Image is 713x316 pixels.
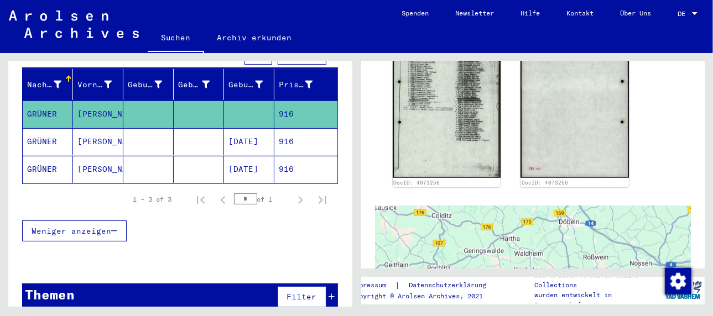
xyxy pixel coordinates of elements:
mat-header-cell: Geburt‏ [174,69,224,100]
mat-header-cell: Geburtsdatum [224,69,274,100]
mat-cell: GRÜNER [23,156,73,183]
a: DocID: 4073256 [393,180,440,186]
img: yv_logo.png [663,276,704,304]
mat-cell: [DATE] [224,156,274,183]
button: Weniger anzeigen [22,220,127,241]
div: Nachname [27,79,61,91]
div: Prisoner # [279,79,313,91]
mat-cell: [PERSON_NAME] [73,128,123,155]
button: Next page [289,188,311,210]
div: Geburtsname [128,76,176,93]
span: DE [678,10,690,18]
img: Arolsen_neg.svg [9,10,139,38]
div: 1 – 3 of 3 [133,194,172,204]
div: Geburt‏ [178,76,223,93]
a: Datenschutzerklärung [400,280,499,291]
mat-header-cell: Nachname [23,69,73,100]
div: Themen [25,285,75,304]
button: First page [190,188,212,210]
mat-cell: 916 [274,101,337,128]
a: Impressum [351,280,395,291]
img: 002.jpg [521,26,629,178]
div: Vorname [77,79,112,91]
mat-cell: [PERSON_NAME] [73,156,123,183]
span: Weniger anzeigen [32,226,111,236]
mat-cell: 916 [274,128,337,155]
p: Copyright © Arolsen Archives, 2021 [351,291,499,301]
mat-cell: GRÜNER [23,101,73,128]
mat-cell: GRÜNER [23,128,73,155]
div: Geburt‏ [178,79,210,91]
img: 001.jpg [393,26,501,178]
div: Geburtsdatum [228,79,263,91]
mat-cell: 916 [274,156,337,183]
mat-cell: [DATE] [224,128,274,155]
p: wurden entwickelt in Partnerschaft mit [534,290,662,310]
mat-header-cell: Prisoner # [274,69,337,100]
mat-cell: [PERSON_NAME] [73,101,123,128]
div: Prisoner # [279,76,327,93]
div: | [351,280,499,291]
a: DocID: 4073256 [522,180,568,186]
mat-header-cell: Geburtsname [123,69,174,100]
button: Filter [278,286,326,307]
div: Geburtsname [128,79,162,91]
div: Nachname [27,76,75,93]
div: Geburtsdatum [228,76,277,93]
a: Suchen [148,24,204,53]
span: Filter [287,292,317,302]
button: Previous page [212,188,234,210]
div: Vorname [77,76,126,93]
mat-header-cell: Vorname [73,69,123,100]
p: Die Arolsen Archives Online-Collections [534,270,662,290]
a: Archiv erkunden [204,24,305,51]
div: of 1 [234,194,289,204]
img: Zustimmung ändern [665,268,691,294]
button: Last page [311,188,334,210]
